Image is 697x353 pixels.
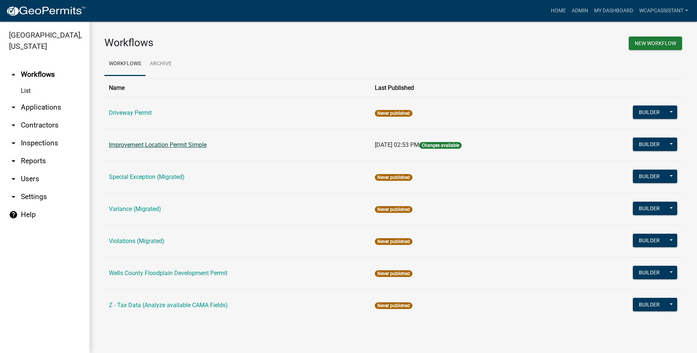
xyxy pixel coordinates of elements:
th: Last Published [370,79,570,97]
button: Builder [633,105,666,119]
i: help [9,210,18,219]
a: Admin [569,4,591,18]
span: Changes available [419,142,462,149]
span: Never published [375,174,412,181]
th: Name [104,79,370,97]
a: Z - Tax Data (Analyze available CAMA Fields) [109,302,228,309]
i: arrow_drop_up [9,70,18,79]
button: Builder [633,266,666,279]
h3: Workflows [104,37,388,49]
button: Builder [633,170,666,183]
a: Violations (Migrated) [109,237,164,245]
i: arrow_drop_down [9,139,18,148]
button: Builder [633,234,666,247]
i: arrow_drop_down [9,174,18,183]
a: Archive [145,52,176,76]
button: Builder [633,138,666,151]
span: Never published [375,270,412,277]
a: Workflows [104,52,145,76]
span: Never published [375,238,412,245]
a: Improvement Location Permit Simple [109,141,207,148]
a: My Dashboard [591,4,636,18]
i: arrow_drop_down [9,192,18,201]
i: arrow_drop_down [9,103,18,112]
button: New Workflow [629,37,682,50]
button: Builder [633,298,666,311]
i: arrow_drop_down [9,121,18,130]
i: arrow_drop_down [9,157,18,166]
span: Never published [375,206,412,213]
span: Never published [375,110,412,117]
a: wcapcassistant [636,4,691,18]
a: Driveway Permit [109,109,152,116]
a: Special Exception (Migrated) [109,173,185,180]
a: Variance (Migrated) [109,205,161,212]
a: Home [548,4,569,18]
span: Never published [375,302,412,309]
a: Wells County Floodplain Development Permit [109,270,227,277]
span: [DATE] 02:53 PM [375,141,419,148]
button: Builder [633,202,666,215]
